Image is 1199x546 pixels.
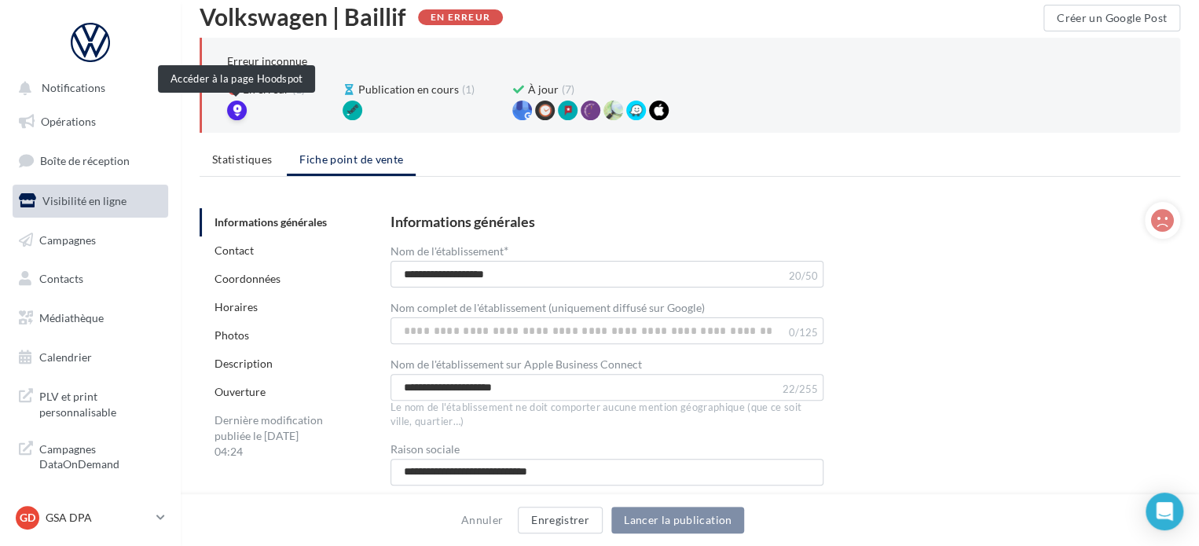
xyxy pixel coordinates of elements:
[390,214,535,229] div: Informations générales
[358,82,459,97] span: Publication en cours
[390,302,705,313] label: Nom complet de l'établissement (uniquement diffusé sur Google)
[611,507,744,533] button: Lancer la publication
[418,9,503,25] div: En erreur
[39,350,92,364] span: Calendrier
[455,511,509,530] button: Annuler
[214,328,249,342] a: Photos
[9,379,171,426] a: PLV et print personnalisable
[9,185,171,218] a: Visibilité en ligne
[390,244,508,257] label: Nom de l'établissement
[528,82,559,97] span: À jour
[518,507,603,533] button: Enregistrer
[214,357,273,370] a: Description
[214,300,258,313] a: Horaires
[788,328,817,338] label: 0/125
[39,386,162,420] span: PLV et print personnalisable
[227,54,307,68] p: Erreur inconnue
[46,510,150,526] p: GSA DPA
[788,271,817,281] label: 20/50
[40,154,130,167] span: Boîte de réception
[214,385,266,398] a: Ouverture
[9,432,171,478] a: Campagnes DataOnDemand
[9,144,171,178] a: Boîte de réception
[9,262,171,295] a: Contacts
[214,215,327,229] a: Informations générales
[214,244,254,257] a: Contact
[462,82,475,97] span: (1)
[782,384,817,394] label: 22/255
[390,444,460,455] label: Raison sociale
[200,5,406,28] span: Volkswagen | Baillif
[42,194,126,207] span: Visibilité en ligne
[1146,493,1183,530] div: Open Intercom Messenger
[1043,5,1180,31] button: Créer un Google Post
[9,224,171,257] a: Campagnes
[42,82,105,95] span: Notifications
[39,233,96,246] span: Campagnes
[13,503,168,533] a: GD GSA DPA
[390,401,824,429] div: Le nom de l'établissement ne doit comporter aucune mention géographique (que ce soit ville, quart...
[212,152,272,166] span: Statistiques
[562,82,574,97] span: (7)
[9,341,171,374] a: Calendrier
[39,272,83,285] span: Contacts
[41,115,96,128] span: Opérations
[390,359,642,370] label: Nom de l'établissement sur Apple Business Connect
[9,105,171,138] a: Opérations
[200,406,341,466] div: Dernière modification publiée le [DATE] 04:24
[158,65,315,93] div: Accéder à la page Hoodspot
[39,438,162,472] span: Campagnes DataOnDemand
[20,510,35,526] span: GD
[39,311,104,324] span: Médiathèque
[214,272,280,285] a: Coordonnées
[9,302,171,335] a: Médiathèque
